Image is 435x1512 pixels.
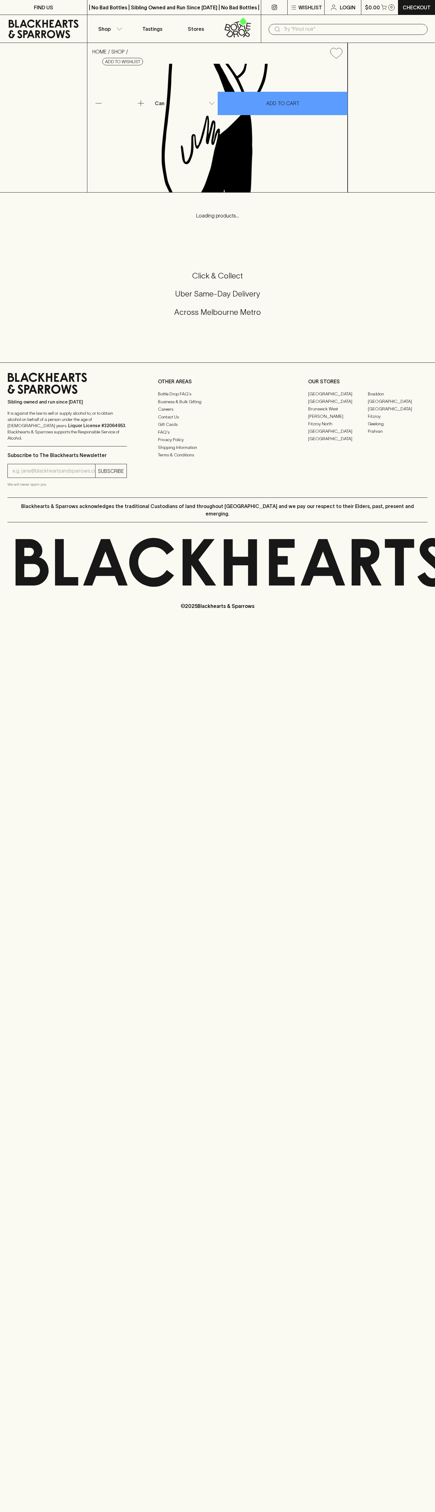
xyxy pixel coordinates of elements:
strong: Liquor License #32064953 [68,423,125,428]
div: Call to action block [7,246,428,350]
input: e.g. jane@blackheartsandsparrows.com.au [12,466,95,476]
button: SUBSCRIBE [95,464,127,478]
button: Add to wishlist [102,58,143,65]
a: [GEOGRAPHIC_DATA] [368,398,428,405]
a: Terms & Conditions [158,451,277,459]
a: [GEOGRAPHIC_DATA] [308,398,368,405]
p: Checkout [403,4,431,11]
a: Fitzroy North [308,420,368,427]
p: FIND US [34,4,53,11]
a: [GEOGRAPHIC_DATA] [308,390,368,398]
p: SUBSCRIBE [98,467,124,475]
p: Subscribe to The Blackhearts Newsletter [7,451,127,459]
p: $0.00 [365,4,380,11]
a: Prahran [368,427,428,435]
p: ADD TO CART [266,100,299,107]
h5: Click & Collect [7,271,428,281]
p: Loading products... [6,212,429,219]
h5: Across Melbourne Metro [7,307,428,317]
a: Braddon [368,390,428,398]
a: Bottle Drop FAQ's [158,390,277,398]
a: Contact Us [158,413,277,421]
a: Fitzroy [368,413,428,420]
p: Sibling owned and run since [DATE] [7,399,127,405]
a: Careers [158,406,277,413]
input: Try "Pinot noir" [284,24,423,34]
a: [GEOGRAPHIC_DATA] [308,427,368,435]
a: Shipping Information [158,444,277,451]
a: [GEOGRAPHIC_DATA] [308,435,368,442]
p: Tastings [142,25,162,33]
img: Sailors Grave Sea Bird Coastal Hazy Pale 355ml (can) [87,64,347,192]
p: Shop [98,25,111,33]
a: Privacy Policy [158,436,277,444]
h5: Uber Same-Day Delivery [7,289,428,299]
a: SHOP [111,49,125,54]
p: OTHER AREAS [158,378,277,385]
a: [GEOGRAPHIC_DATA] [368,405,428,413]
a: FAQ's [158,428,277,436]
a: Stores [174,15,218,43]
a: Geelong [368,420,428,427]
button: Add to wishlist [328,45,345,61]
div: Can [152,97,217,110]
p: Can [155,100,164,107]
p: Stores [188,25,204,33]
p: Blackhearts & Sparrows acknowledges the traditional Custodians of land throughout [GEOGRAPHIC_DAT... [12,502,423,517]
p: 0 [390,6,393,9]
a: Brunswick West [308,405,368,413]
button: Shop [87,15,131,43]
p: Wishlist [298,4,322,11]
a: Business & Bulk Gifting [158,398,277,405]
a: Gift Cards [158,421,277,428]
p: Login [340,4,355,11]
a: HOME [92,49,107,54]
p: It is against the law to sell or supply alcohol to, or to obtain alcohol on behalf of a person un... [7,410,127,441]
p: OUR STORES [308,378,428,385]
button: ADD TO CART [218,92,348,115]
a: [PERSON_NAME] [308,413,368,420]
a: Tastings [131,15,174,43]
p: We will never spam you [7,481,127,488]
